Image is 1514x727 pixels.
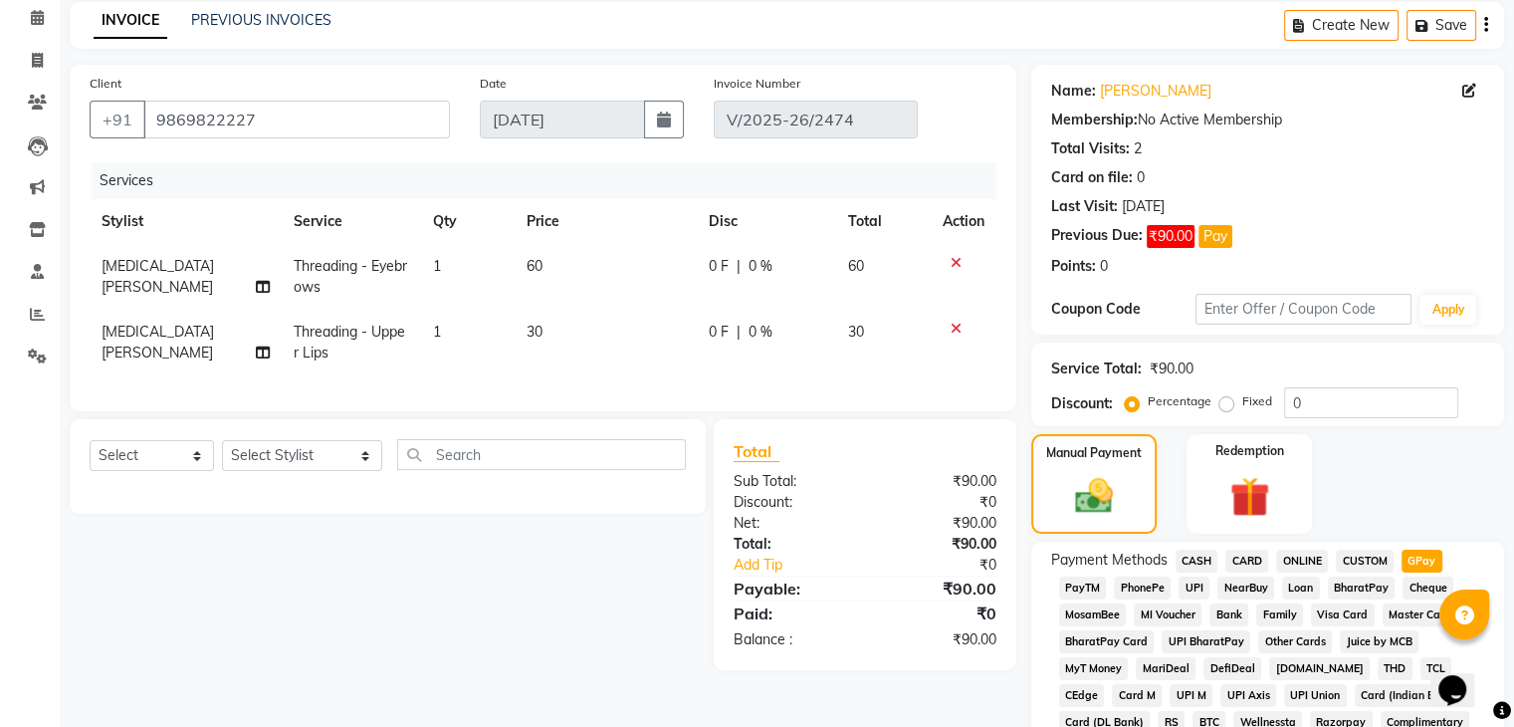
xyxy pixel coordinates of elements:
div: ₹0 [865,492,1011,513]
span: PayTM [1059,577,1107,600]
span: GPay [1402,550,1442,573]
iframe: chat widget [1430,647,1494,707]
div: No Active Membership [1051,110,1484,130]
span: | [737,322,741,343]
span: Visa Card [1311,604,1375,626]
span: Threading - Upper Lips [293,323,404,362]
span: 0 % [749,256,772,277]
th: Disc [697,199,836,244]
div: Card on file: [1051,167,1133,188]
th: Qty [421,199,515,244]
label: Redemption [1215,442,1284,460]
span: Card (Indian Bank) [1355,684,1464,707]
span: 1 [433,323,441,341]
label: Fixed [1242,392,1272,410]
button: Save [1406,10,1476,41]
span: ₹90.00 [1147,225,1194,248]
div: ₹90.00 [865,471,1011,492]
input: Search [397,439,686,470]
div: [DATE] [1122,196,1165,217]
div: Points: [1051,256,1096,277]
div: Previous Due: [1051,225,1143,248]
span: BharatPay Card [1059,630,1155,653]
span: [MEDICAL_DATA][PERSON_NAME] [102,257,214,296]
th: Action [931,199,996,244]
span: [MEDICAL_DATA][PERSON_NAME] [102,323,214,362]
div: Paid: [719,602,865,625]
span: MariDeal [1136,657,1195,680]
span: Loan [1282,577,1320,600]
button: Pay [1198,225,1232,248]
span: BharatPay [1328,577,1396,600]
button: Create New [1284,10,1399,41]
span: Cheque [1403,577,1453,600]
img: _gift.svg [1217,472,1282,522]
span: 60 [527,257,542,275]
div: Membership: [1051,110,1138,130]
th: Total [836,199,931,244]
a: [PERSON_NAME] [1100,81,1211,102]
a: Add Tip [719,555,889,576]
span: MosamBee [1059,604,1127,626]
a: PREVIOUS INVOICES [191,11,331,29]
div: 0 [1137,167,1145,188]
label: Percentage [1148,392,1211,410]
div: Sub Total: [719,471,865,492]
div: Balance : [719,629,865,650]
div: Discount: [719,492,865,513]
span: Master Card [1383,604,1458,626]
div: Payable: [719,577,865,601]
span: CEdge [1059,684,1105,707]
span: Bank [1209,604,1248,626]
button: Apply [1419,295,1476,325]
div: ₹90.00 [865,513,1011,534]
div: 2 [1134,138,1142,159]
label: Invoice Number [714,75,800,93]
span: Family [1256,604,1303,626]
span: CUSTOM [1336,550,1394,573]
label: Date [480,75,507,93]
div: ₹0 [889,555,1010,576]
span: Total [734,441,779,462]
div: ₹90.00 [865,629,1011,650]
label: Client [90,75,121,93]
div: ₹0 [865,602,1011,625]
span: MI Voucher [1134,604,1201,626]
span: | [737,256,741,277]
span: DefiDeal [1203,657,1261,680]
span: [DOMAIN_NAME] [1269,657,1370,680]
span: 1 [433,257,441,275]
label: Manual Payment [1046,444,1142,462]
div: Last Visit: [1051,196,1118,217]
span: UPI M [1170,684,1212,707]
span: 0 % [749,322,772,343]
span: UPI Axis [1220,684,1276,707]
div: Services [92,162,1011,199]
img: _cash.svg [1063,474,1125,518]
span: CASH [1176,550,1218,573]
span: UPI [1179,577,1209,600]
span: 0 F [709,322,729,343]
span: UPI BharatPay [1162,630,1250,653]
div: ₹90.00 [865,534,1011,555]
div: Discount: [1051,393,1113,414]
span: 30 [848,323,864,341]
span: UPI Union [1284,684,1347,707]
a: INVOICE [94,3,167,39]
span: NearBuy [1217,577,1274,600]
span: Payment Methods [1051,550,1168,571]
button: +91 [90,101,145,138]
span: CARD [1225,550,1268,573]
div: Net: [719,513,865,534]
input: Search by Name/Mobile/Email/Code [143,101,450,138]
span: Other Cards [1258,630,1332,653]
span: THD [1378,657,1412,680]
span: 0 F [709,256,729,277]
span: Card M [1112,684,1162,707]
span: Threading - Eyebrows [293,257,406,296]
span: MyT Money [1059,657,1129,680]
div: Coupon Code [1051,299,1195,320]
input: Enter Offer / Coupon Code [1195,294,1412,325]
span: TCL [1420,657,1452,680]
div: Service Total: [1051,359,1142,379]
